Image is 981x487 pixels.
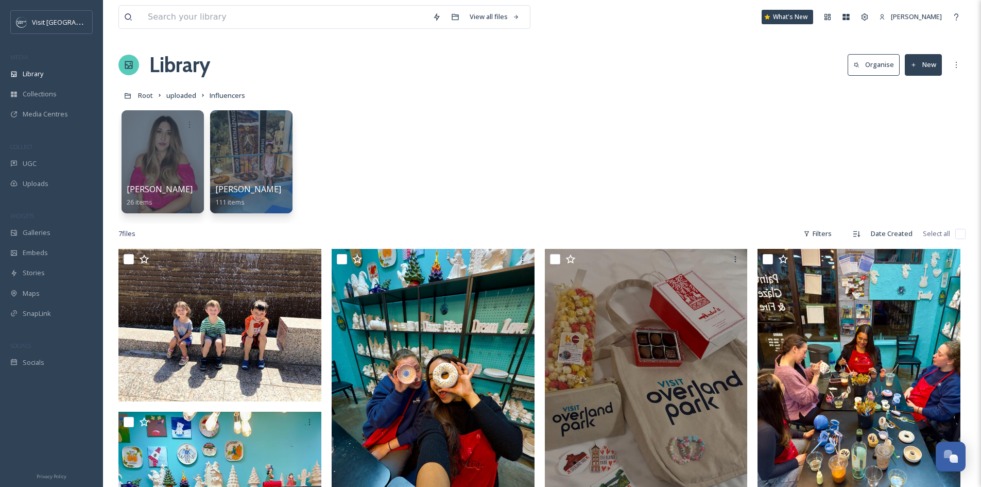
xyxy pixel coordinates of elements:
[37,473,66,480] span: Privacy Policy
[905,54,942,75] button: New
[32,17,112,27] span: Visit [GEOGRAPHIC_DATA]
[118,229,135,239] span: 7 file s
[23,109,68,119] span: Media Centres
[138,89,153,102] a: Root
[10,342,31,349] span: SOCIALS
[37,469,66,482] a: Privacy Policy
[23,159,37,169] span: UGC
[923,229,950,239] span: Select all
[891,12,942,21] span: [PERSON_NAME]
[166,91,196,100] span: uploaded
[210,89,245,102] a: Influencers
[23,179,48,189] span: Uploads
[127,183,193,195] span: [PERSON_NAME]
[10,143,32,150] span: COLLECT
[127,184,193,207] a: [PERSON_NAME]26 items
[874,7,947,27] a: [PERSON_NAME]
[149,49,210,80] a: Library
[866,224,918,244] div: Date Created
[762,10,813,24] a: What's New
[166,89,196,102] a: uploaded
[23,268,45,278] span: Stories
[215,197,245,207] span: 111 items
[936,442,966,472] button: Open Chat
[23,89,57,99] span: Collections
[210,91,245,100] span: Influencers
[848,54,900,75] button: Organise
[118,249,321,401] img: IMG_5881.jpg
[23,248,48,258] span: Embeds
[464,7,525,27] a: View all files
[23,358,44,367] span: Socials
[143,6,427,28] input: Search your library
[23,228,50,238] span: Galleries
[23,69,43,79] span: Library
[10,53,28,61] span: MEDIA
[23,289,40,298] span: Maps
[798,224,837,244] div: Filters
[127,197,152,207] span: 26 items
[215,183,281,195] span: [PERSON_NAME]
[138,91,153,100] span: Root
[10,212,34,220] span: WIDGETS
[23,309,51,318] span: SnapLink
[215,184,281,207] a: [PERSON_NAME]111 items
[16,17,27,27] img: c3es6xdrejuflcaqpovn.png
